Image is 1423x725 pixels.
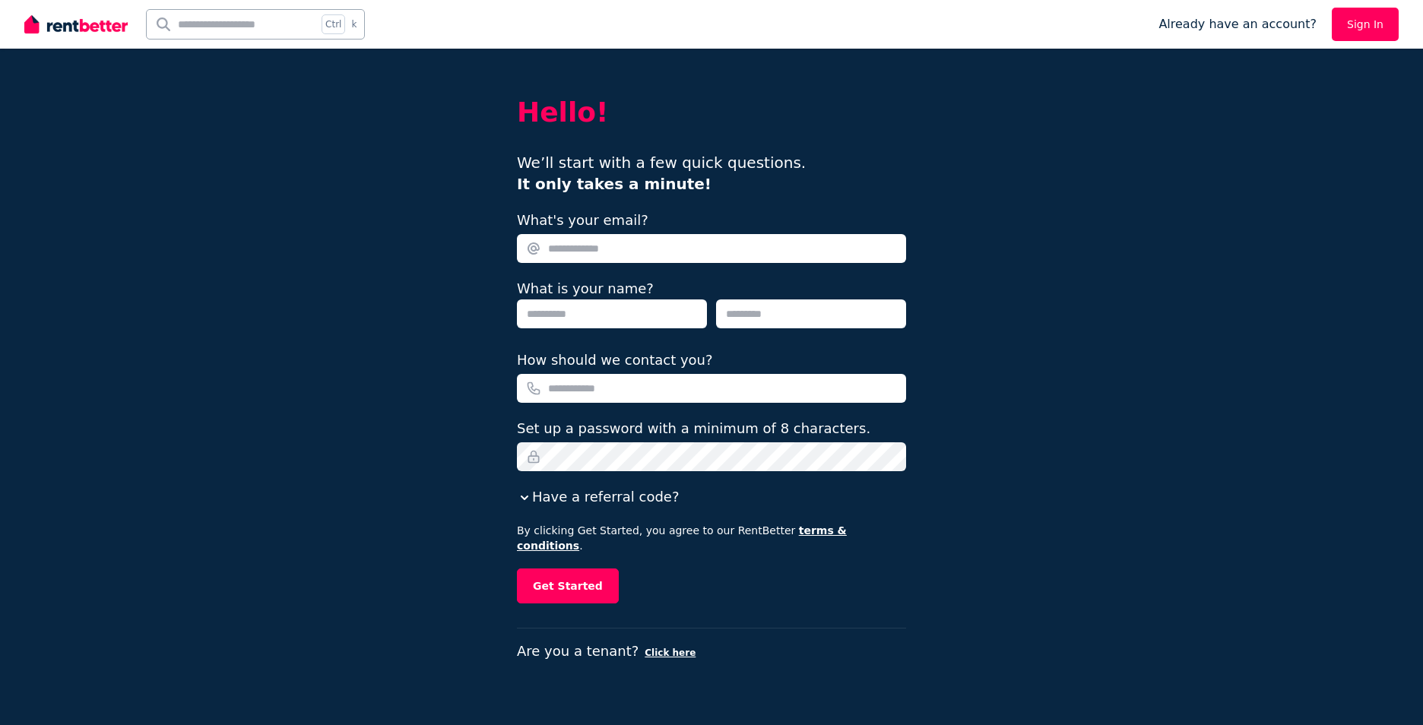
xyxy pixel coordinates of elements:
[517,97,906,128] h2: Hello!
[351,18,357,30] span: k
[517,175,711,193] b: It only takes a minute!
[1158,15,1317,33] span: Already have an account?
[1332,8,1399,41] a: Sign In
[517,350,713,371] label: How should we contact you?
[517,418,870,439] label: Set up a password with a minimum of 8 characters.
[517,210,648,231] label: What's your email?
[517,280,654,296] label: What is your name?
[517,154,806,193] span: We’ll start with a few quick questions.
[322,14,345,34] span: Ctrl
[517,523,906,553] p: By clicking Get Started, you agree to our RentBetter .
[517,641,906,662] p: Are you a tenant?
[517,568,619,603] button: Get Started
[517,486,679,508] button: Have a referral code?
[24,13,128,36] img: RentBetter
[645,647,696,659] button: Click here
